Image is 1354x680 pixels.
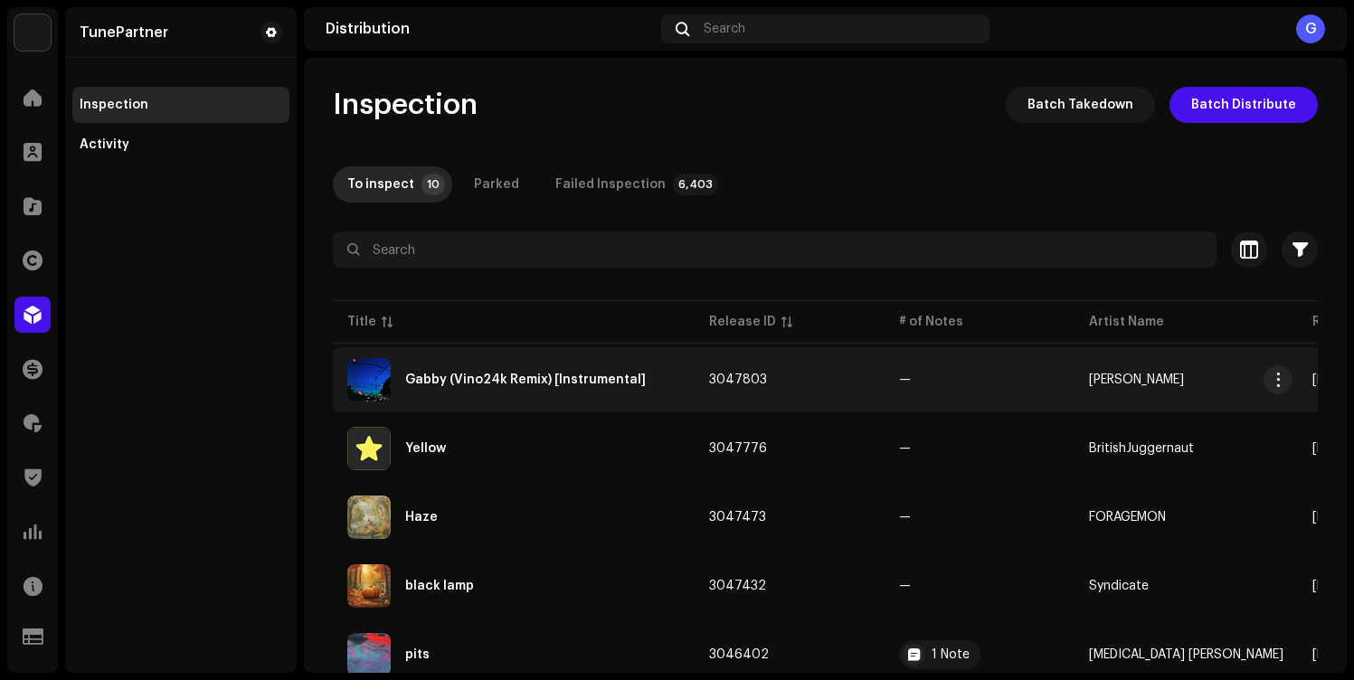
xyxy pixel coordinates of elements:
[899,442,1060,455] re-a-table-badge: —
[1191,87,1296,123] span: Batch Distribute
[1296,14,1325,43] div: G
[1312,580,1350,592] span: Oct 31, 2025
[1089,648,1283,661] div: [MEDICAL_DATA] [PERSON_NAME]
[899,373,1060,386] re-a-table-badge: —
[899,580,1060,592] re-a-table-badge: —
[1089,580,1283,592] span: Syndicate
[347,166,414,203] div: To inspect
[347,564,391,608] img: 0ae25def-df85-4002-aaa9-5bcb48c110a5
[1089,373,1184,386] div: [PERSON_NAME]
[1089,511,1283,524] span: FORAGEMON
[333,87,478,123] span: Inspection
[1089,442,1283,455] span: BritishJuggernaut
[709,580,766,592] span: 3047432
[405,580,474,592] div: black lamp
[347,427,391,470] img: 34eeb9b7-d34d-4052-b397-cfb8e37a3cac
[14,14,51,51] img: bb549e82-3f54-41b5-8d74-ce06bd45c366
[1312,648,1350,661] span: Oct 7, 2025
[555,166,666,203] div: Failed Inspection
[326,22,654,36] div: Distribution
[709,648,769,661] span: 3046402
[709,442,767,455] span: 3047776
[333,231,1217,268] input: Search
[704,22,745,36] span: Search
[899,511,1060,524] re-a-table-badge: —
[405,648,430,661] div: pits
[405,442,446,455] div: Yellow
[347,496,391,539] img: e052f7e1-7f5f-452c-9df2-d972577f1051
[347,633,391,676] img: dea28535-e144-48a5-af34-608c39a2cb90
[72,127,289,163] re-m-nav-item: Activity
[1312,442,1350,455] span: Oct 10, 2025
[1312,373,1350,386] span: Oct 8, 2025
[405,511,438,524] div: Haze
[80,25,168,40] div: TunePartner
[474,166,519,203] div: Parked
[1089,442,1194,455] div: BritishJuggernaut
[405,373,646,386] div: Gabby (Vino24k Remix) [Instrumental]
[1089,648,1283,661] span: Spider-Bite Lou
[1169,87,1318,123] button: Batch Distribute
[709,313,776,331] div: Release ID
[673,174,718,195] p-badge: 6,403
[1027,87,1133,123] span: Batch Takedown
[1089,373,1283,386] span: Mora Mason
[1312,511,1350,524] span: Oct 17, 2025
[421,174,445,195] p-badge: 10
[932,648,970,661] div: 1 Note
[1006,87,1155,123] button: Batch Takedown
[347,358,391,401] img: 2a826691-0b94-4d56-aec4-d805d9b78b7c
[80,98,148,112] div: Inspection
[72,87,289,123] re-m-nav-item: Inspection
[347,313,376,331] div: Title
[80,137,129,152] div: Activity
[709,373,767,386] span: 3047803
[1089,511,1166,524] div: FORAGEMON
[1089,580,1149,592] div: Syndicate
[709,511,766,524] span: 3047473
